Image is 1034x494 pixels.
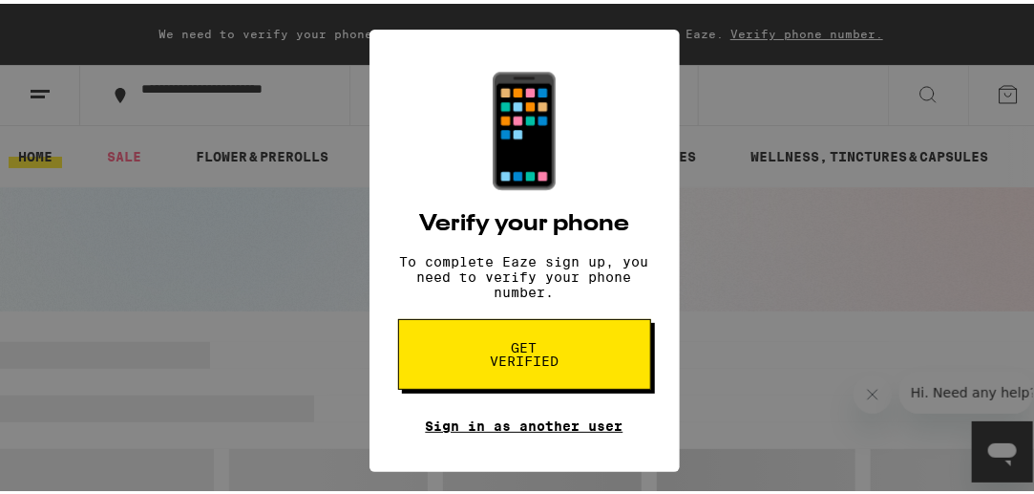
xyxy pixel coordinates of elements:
[11,13,137,29] span: Hi. Need any help?
[426,415,623,430] a: Sign in as another user
[419,209,629,232] h2: Verify your phone
[398,250,651,296] p: To complete Eaze sign up, you need to verify your phone number.
[457,64,591,190] div: 📱
[475,337,574,364] span: Get verified
[398,315,651,386] button: Get verified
